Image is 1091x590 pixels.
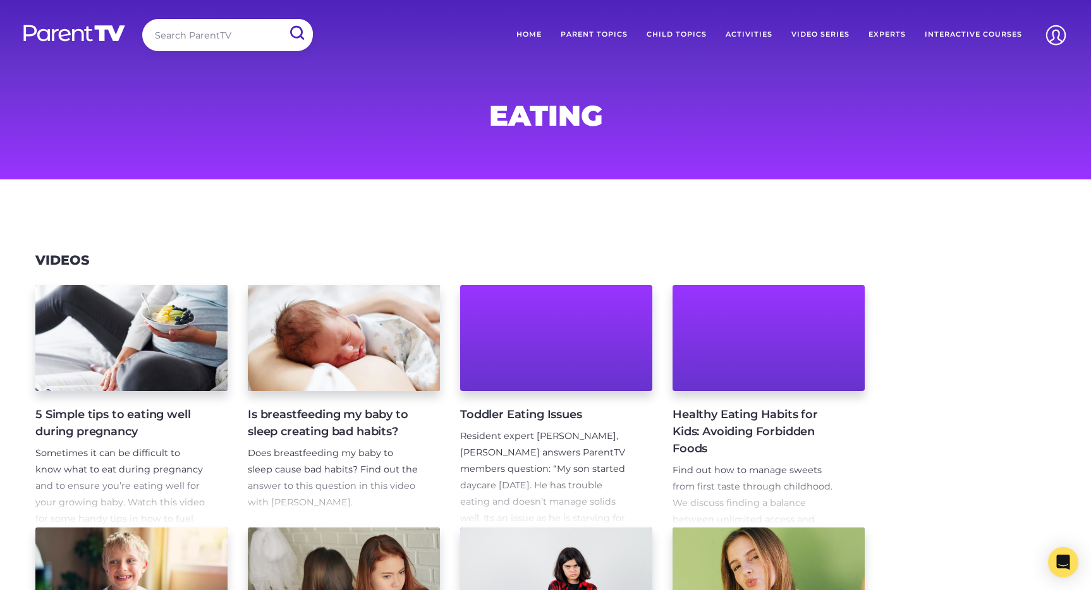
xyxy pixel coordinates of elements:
p: Does breastfeeding my baby to sleep cause bad habits? Find out the answer to this question in thi... [248,445,420,511]
a: 5 Simple tips to eating well during pregnancy Sometimes it can be difficult to know what to eat d... [35,285,228,527]
span: Sometimes it can be difficult to know what to eat during pregnancy and to ensure you’re eating we... [35,447,205,541]
h4: Is breastfeeding my baby to sleep creating bad habits? [248,406,420,440]
h4: 5 Simple tips to eating well during pregnancy [35,406,207,440]
h4: Healthy Eating Habits for Kids: Avoiding Forbidden Foods [673,406,844,457]
h4: Toddler Eating Issues [460,406,632,423]
a: Healthy Eating Habits for Kids: Avoiding Forbidden Foods Find out how to manage sweets from first... [673,285,865,527]
a: Parent Topics [551,19,637,51]
a: Toddler Eating Issues Resident expert [PERSON_NAME], [PERSON_NAME] answers ParentTV members quest... [460,285,652,527]
h3: Videos [35,253,89,268]
a: Home [507,19,551,51]
input: Submit [280,19,313,47]
h1: eating [241,103,850,128]
a: Experts [859,19,915,51]
a: Child Topics [637,19,716,51]
img: Account [1040,19,1072,51]
img: parenttv-logo-white.4c85aaf.svg [22,24,126,42]
input: Search ParentTV [142,19,313,51]
a: Interactive Courses [915,19,1032,51]
a: Is breastfeeding my baby to sleep creating bad habits? Does breastfeeding my baby to sleep cause ... [248,285,440,527]
a: Video Series [782,19,859,51]
a: Activities [716,19,782,51]
div: Open Intercom Messenger [1048,547,1078,577]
